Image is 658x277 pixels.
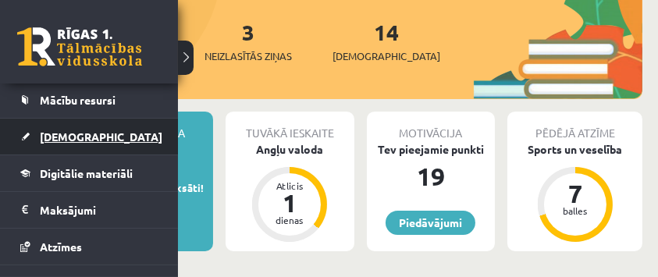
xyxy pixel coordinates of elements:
[226,141,354,244] a: Angļu valoda Atlicis 1 dienas
[20,82,158,118] a: Mācību resursi
[205,18,292,64] a: 3Neizlasītās ziņas
[226,112,354,141] div: Tuvākā ieskaite
[367,158,496,195] div: 19
[20,229,158,265] a: Atzīmes
[17,27,142,66] a: Rīgas 1. Tālmācības vidusskola
[226,141,354,158] div: Angļu valoda
[20,192,158,228] a: Maksājumi
[40,166,133,180] span: Digitālie materiāli
[40,240,82,254] span: Atzīmes
[40,130,162,144] span: [DEMOGRAPHIC_DATA]
[333,18,440,64] a: 14[DEMOGRAPHIC_DATA]
[266,181,313,190] div: Atlicis
[367,112,496,141] div: Motivācija
[507,112,642,141] div: Pēdējā atzīme
[20,155,158,191] a: Digitālie materiāli
[552,181,599,206] div: 7
[40,192,158,228] legend: Maksājumi
[507,141,642,244] a: Sports un veselība 7 balles
[40,93,116,107] span: Mācību resursi
[266,215,313,225] div: dienas
[386,211,475,235] a: Piedāvājumi
[507,141,642,158] div: Sports un veselība
[552,206,599,215] div: balles
[333,48,440,64] span: [DEMOGRAPHIC_DATA]
[205,48,292,64] span: Neizlasītās ziņas
[20,119,158,154] a: [DEMOGRAPHIC_DATA]
[367,141,496,158] div: Tev pieejamie punkti
[266,190,313,215] div: 1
